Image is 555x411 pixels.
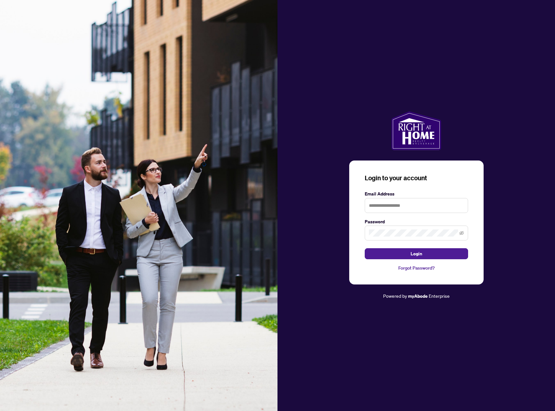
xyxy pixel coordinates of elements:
label: Email Address [365,190,468,197]
span: Powered by [383,293,407,299]
h3: Login to your account [365,173,468,183]
span: Enterprise [429,293,450,299]
span: Login [411,249,422,259]
span: eye-invisible [459,231,464,235]
button: Login [365,248,468,259]
a: Forgot Password? [365,264,468,272]
a: myAbode [408,293,428,300]
img: ma-logo [391,111,441,150]
label: Password [365,218,468,225]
